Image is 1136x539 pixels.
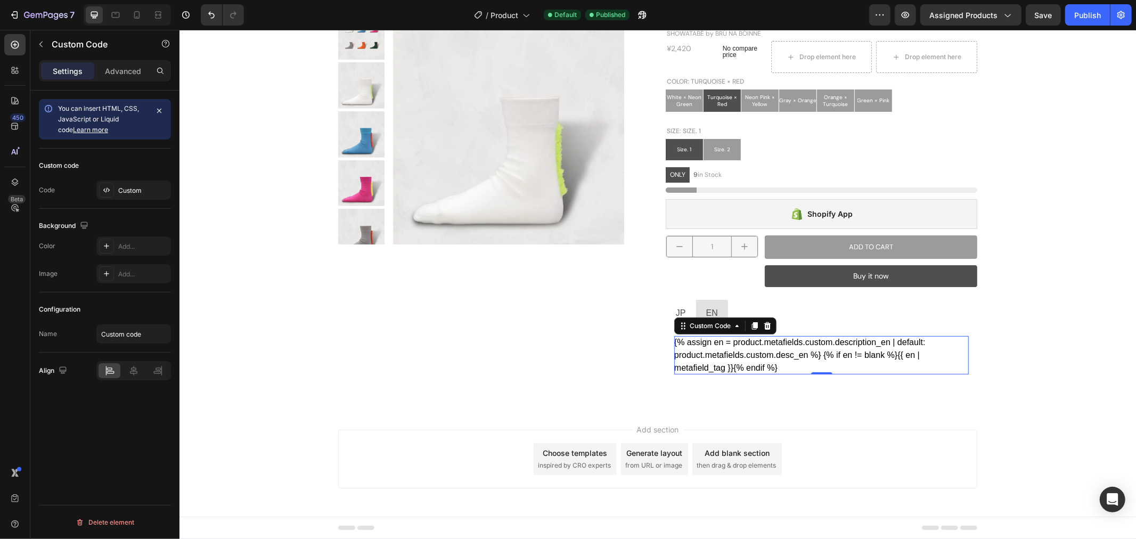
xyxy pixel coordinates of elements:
a: Learn more [73,126,108,134]
span: Size. 1 [498,116,512,123]
span: Gray × Orange [600,67,637,74]
span: Add section [453,394,504,405]
span: Save [1035,11,1052,20]
div: Undo/Redo [201,4,244,26]
mark: ONLY [486,137,510,153]
span: Assigned Products [929,10,998,21]
button: Buy it now [585,235,798,257]
p: in Stock [486,137,542,154]
p: No compare price [543,15,583,28]
button: Publish [1065,4,1110,26]
input: quantity [513,207,552,227]
div: Image [39,269,58,279]
button: Save [1026,4,1061,26]
span: from URL or image [446,431,503,440]
div: Add to cart [669,213,714,222]
div: ¥2,420 [486,11,535,27]
div: Beta [8,195,26,203]
span: Turquoise × Red [528,64,558,78]
div: Drop element here [620,23,676,31]
span: Published [596,10,625,20]
div: Shopify App [628,178,674,191]
div: Generate layout [447,418,503,429]
span: inspired by CRO experts [358,431,431,440]
span: Green × Pink [678,67,710,74]
div: Add... [118,242,168,251]
div: Color [39,241,55,251]
button: Assigned Products [920,4,1021,26]
span: White × Neon Green [488,64,522,78]
div: Background [39,219,91,233]
div: Add blank section [525,418,590,429]
div: 450 [10,113,26,122]
button: Add to cart [585,206,798,229]
span: Neon Pink × Yellow [566,64,595,78]
span: Size. 2 [535,116,551,123]
div: Custom Code [508,291,553,301]
div: Configuration [39,305,80,314]
span: You can insert HTML, CSS, JavaScript or Liquid code [58,104,139,134]
div: Name [39,329,57,339]
div: Add... [118,269,168,279]
div: Choose templates [364,418,428,429]
div: Custom code [39,161,79,170]
span: Default [554,10,577,20]
button: decrement [487,207,513,227]
div: Buy it now [674,240,709,253]
p: JP [496,276,506,291]
div: Drop element here [725,23,782,31]
span: Product [491,10,518,21]
iframe: Design area [179,30,1136,539]
button: 7 [4,4,79,26]
div: Delete element [76,516,134,529]
div: Code [39,185,55,195]
span: 9 [514,141,518,149]
p: EN [527,276,538,291]
p: 7 [70,9,75,21]
span: / [486,10,488,21]
div: Open Intercom Messenger [1100,487,1125,512]
legend: Color: Turquoise × Red [486,45,566,59]
span: Orange × Turquoise [644,64,669,78]
span: then drag & drop elements [517,431,596,440]
p: Settings [53,66,83,77]
p: Advanced [105,66,141,77]
div: Publish [1074,10,1101,21]
div: Align [39,364,69,378]
button: increment [552,207,578,227]
div: Custom [118,186,168,195]
legend: Size: Size. 1 [486,95,522,109]
div: {% assign en = product.metafields.custom.description_en | default: product.metafields.custom.desc... [495,306,789,345]
p: Custom Code [52,38,142,51]
button: Delete element [39,514,171,531]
